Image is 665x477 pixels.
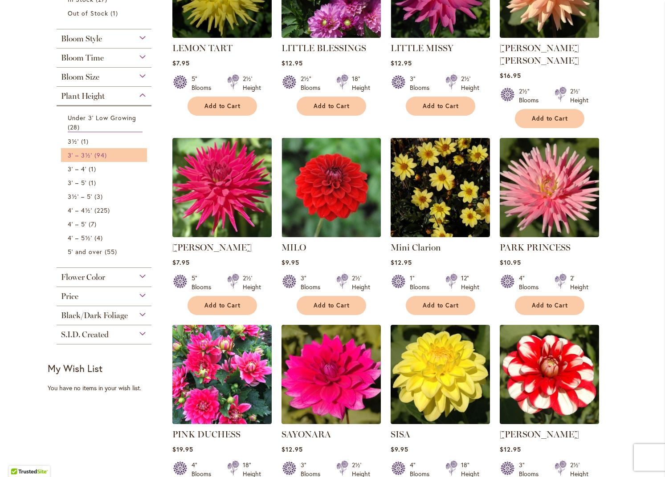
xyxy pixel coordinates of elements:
[301,74,326,92] div: 2½" Blooms
[410,74,435,92] div: 3" Blooms
[94,233,105,243] span: 4
[282,325,381,424] img: SAYONARA
[423,302,459,309] span: Add to Cart
[68,9,109,17] span: Out of Stock
[282,242,306,253] a: MILO
[172,258,190,267] span: $7.95
[500,43,579,66] a: [PERSON_NAME] [PERSON_NAME]
[282,31,381,40] a: LITTLE BLESSINGS
[105,247,119,256] span: 55
[391,325,490,424] img: SISA
[192,74,216,92] div: 5" Blooms
[410,274,435,291] div: 1" Blooms
[461,274,479,291] div: 12" Height
[68,220,86,228] span: 4' – 5'
[172,230,272,239] a: MATILDA HUSTON
[515,296,584,315] button: Add to Cart
[61,91,105,101] span: Plant Height
[7,445,32,470] iframe: Launch Accessibility Center
[68,219,143,229] a: 4' – 5' 7
[172,417,272,426] a: PINK DUCHESS
[188,296,257,315] button: Add to Cart
[68,192,92,201] span: 3½' – 5'
[500,138,599,237] img: PARK PRINCESS
[61,330,109,340] span: S.I.D. Created
[282,138,381,237] img: MILO
[500,242,571,253] a: PARK PRINCESS
[172,43,233,53] a: LEMON TART
[352,74,370,92] div: 18" Height
[89,178,98,187] span: 1
[532,302,568,309] span: Add to Cart
[68,247,103,256] span: 5' and over
[68,234,92,242] span: 4' – 5½'
[500,31,599,40] a: MARY JO
[461,74,479,92] div: 2½' Height
[282,59,303,67] span: $12.95
[391,258,412,267] span: $12.95
[532,115,568,122] span: Add to Cart
[68,150,143,160] a: 3' – 3½' 94
[68,206,92,214] span: 4' – 4½'
[68,233,143,243] a: 4' – 5½' 4
[500,445,521,453] span: $12.95
[68,206,143,215] a: 4' – 4½' 225
[500,429,579,440] a: [PERSON_NAME]
[243,274,261,291] div: 2½' Height
[391,43,453,53] a: LITTLE MISSY
[68,178,86,187] span: 3' – 5'
[110,8,120,18] span: 1
[570,274,588,291] div: 2' Height
[172,242,252,253] a: [PERSON_NAME]
[352,274,370,291] div: 2½' Height
[500,417,599,426] a: YORO KOBI
[391,230,490,239] a: Mini Clarion
[68,192,143,201] a: 3½' – 5' 3
[282,417,381,426] a: SAYONARA
[391,59,412,67] span: $12.95
[172,138,272,237] img: MATILDA HUSTON
[500,258,521,267] span: $10.95
[282,258,299,267] span: $9.95
[61,34,102,44] span: Bloom Style
[48,362,102,375] strong: My Wish List
[204,302,241,309] span: Add to Cart
[172,325,272,424] img: PINK DUCHESS
[570,87,588,105] div: 2½' Height
[172,445,193,453] span: $19.95
[391,31,490,40] a: LITTLE MISSY
[301,274,326,291] div: 3" Blooms
[243,74,261,92] div: 2½' Height
[68,247,143,256] a: 5' and over 55
[172,59,190,67] span: $7.95
[515,109,584,128] button: Add to Cart
[81,137,91,146] span: 1
[61,53,104,63] span: Bloom Time
[68,178,143,187] a: 3' – 5' 1
[68,151,92,159] span: 3' – 3½'
[297,296,366,315] button: Add to Cart
[391,417,490,426] a: SISA
[519,274,544,291] div: 4" Blooms
[89,219,99,229] span: 7
[188,97,257,116] button: Add to Cart
[282,43,366,53] a: LITTLE BLESSINGS
[172,31,272,40] a: LEMON TART
[391,138,490,237] img: Mini Clarion
[282,230,381,239] a: MILO
[423,102,459,110] span: Add to Cart
[391,429,410,440] a: SISA
[68,8,143,18] a: Out of Stock 1
[192,274,216,291] div: 5" Blooms
[282,445,303,453] span: $12.95
[500,230,599,239] a: PARK PRINCESS
[500,325,599,424] img: YORO KOBI
[68,164,143,174] a: 3' – 4' 1
[314,102,350,110] span: Add to Cart
[297,97,366,116] button: Add to Cart
[89,164,98,174] span: 1
[500,71,521,80] span: $16.95
[391,445,408,453] span: $9.95
[172,429,241,440] a: PINK DUCHESS
[94,206,112,215] span: 225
